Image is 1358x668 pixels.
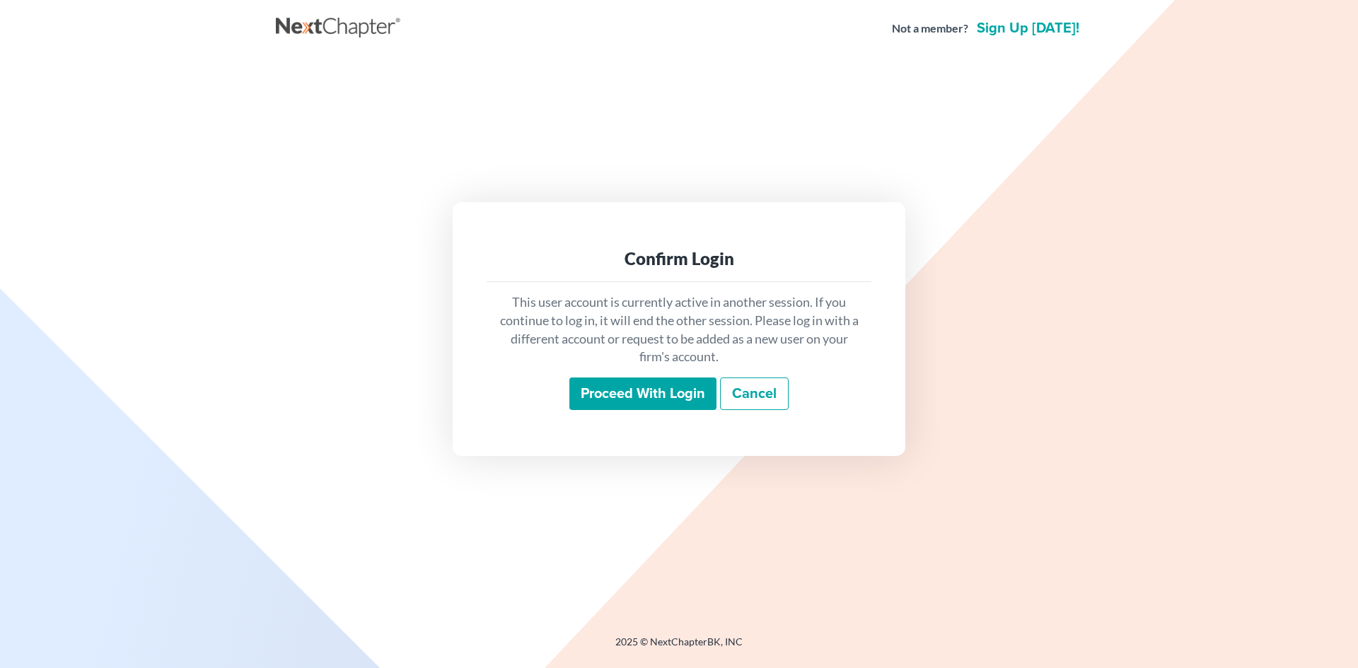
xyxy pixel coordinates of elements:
div: 2025 © NextChapterBK, INC [276,635,1082,660]
a: Cancel [720,377,789,410]
input: Proceed with login [569,377,716,410]
p: This user account is currently active in another session. If you continue to log in, it will end ... [498,293,860,366]
div: Confirm Login [498,247,860,270]
strong: Not a member? [892,20,968,37]
a: Sign up [DATE]! [974,21,1082,35]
